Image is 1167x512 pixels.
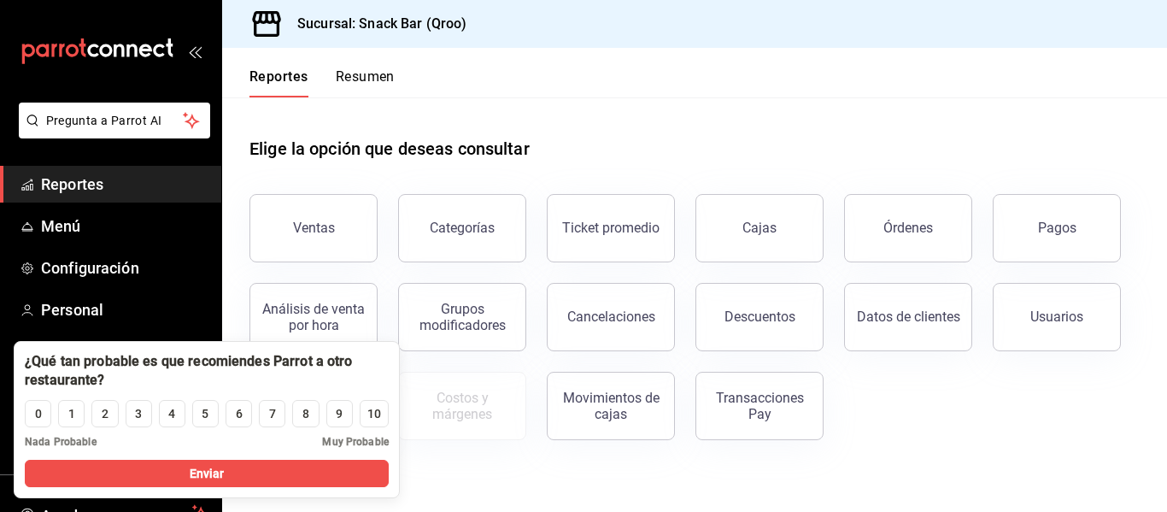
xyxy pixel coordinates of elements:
button: Resumen [336,68,395,97]
div: 1 [68,405,75,423]
div: Usuarios [1030,309,1083,325]
h1: Elige la opción que deseas consultar [249,136,530,162]
button: 9 [326,400,353,427]
a: Pregunta a Parrot AI [12,124,210,142]
button: 1 [58,400,85,427]
button: 3 [126,400,152,427]
button: 10 [360,400,389,427]
button: Grupos modificadores [398,283,526,351]
span: Pregunta a Parrot AI [46,112,184,130]
h3: Sucursal: Snack Bar (Qroo) [284,14,466,34]
button: Transacciones Pay [695,372,824,440]
button: Órdenes [844,194,972,262]
span: Personal [41,298,208,321]
span: Muy Probable [322,434,389,450]
button: 2 [91,400,118,427]
span: Enviar [190,465,225,483]
button: 0 [25,400,51,427]
button: Cancelaciones [547,283,675,351]
span: Nada Probable [25,434,97,450]
button: open_drawer_menu [188,44,202,58]
button: Descuentos [695,283,824,351]
button: 7 [259,400,285,427]
span: Facturación [41,340,208,363]
div: Órdenes [883,220,933,236]
div: Categorías [430,220,495,236]
div: 7 [269,405,276,423]
div: 10 [367,405,381,423]
button: Movimientos de cajas [547,372,675,440]
div: Ticket promedio [562,220,660,236]
button: Categorías [398,194,526,262]
div: Cancelaciones [567,309,655,325]
button: Datos de clientes [844,283,972,351]
div: 5 [202,405,208,423]
button: Pregunta a Parrot AI [19,103,210,138]
a: Cajas [695,194,824,262]
button: Enviar [25,460,389,487]
button: Ticket promedio [547,194,675,262]
button: 4 [159,400,185,427]
div: 3 [135,405,142,423]
div: Costos y márgenes [409,390,515,422]
div: ¿Qué tan probable es que recomiendes Parrot a otro restaurante? [25,352,389,390]
button: 5 [192,400,219,427]
div: Pagos [1038,220,1076,236]
span: Configuración [41,256,208,280]
div: Grupos modificadores [409,301,515,333]
div: 2 [102,405,108,423]
span: Menú [41,215,208,238]
div: 6 [236,405,243,423]
button: Ventas [249,194,378,262]
button: Análisis de venta por hora [249,283,378,351]
div: Descuentos [724,309,795,325]
button: 6 [226,400,252,427]
div: Cajas [742,218,777,238]
div: Análisis de venta por hora [261,301,367,333]
div: navigation tabs [249,68,395,97]
div: 0 [35,405,42,423]
span: Reportes [41,173,208,196]
button: Contrata inventarios para ver este reporte [398,372,526,440]
div: Datos de clientes [857,309,960,325]
div: 4 [168,405,175,423]
div: Transacciones Pay [707,390,812,422]
button: Pagos [993,194,1121,262]
button: Usuarios [993,283,1121,351]
div: Ventas [293,220,335,236]
button: Reportes [249,68,308,97]
div: Movimientos de cajas [558,390,664,422]
div: 8 [302,405,309,423]
div: 9 [336,405,343,423]
button: 8 [292,400,319,427]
